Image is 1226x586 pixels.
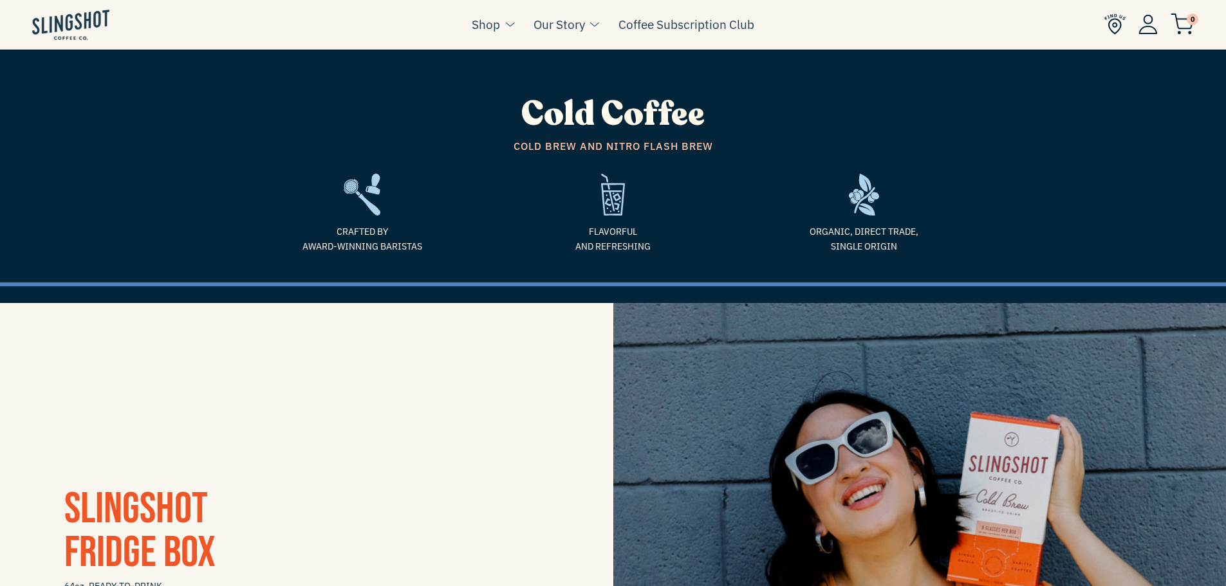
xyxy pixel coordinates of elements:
[344,174,380,215] img: frame2-1635783918803.svg
[472,15,500,34] a: Shop
[1104,14,1126,35] img: Find Us
[521,91,705,137] span: Cold Coffee
[246,138,980,155] span: Cold Brew and Nitro Flash Brew
[246,224,478,253] span: Crafted by Award-Winning Baristas
[1171,14,1194,35] img: cart
[1187,14,1198,25] span: 0
[748,224,980,253] span: Organic, Direct Trade, Single Origin
[601,174,625,215] img: refreshing-1635975143169.svg
[64,483,216,579] span: Slingshot Fridge Box
[1138,14,1158,34] img: Account
[618,15,754,34] a: Coffee Subscription Club
[849,174,879,215] img: frame-1635784469962.svg
[534,15,585,34] a: Our Story
[497,224,729,253] span: Flavorful and refreshing
[1171,17,1194,32] a: 0
[64,483,216,579] a: SlingshotFridge Box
